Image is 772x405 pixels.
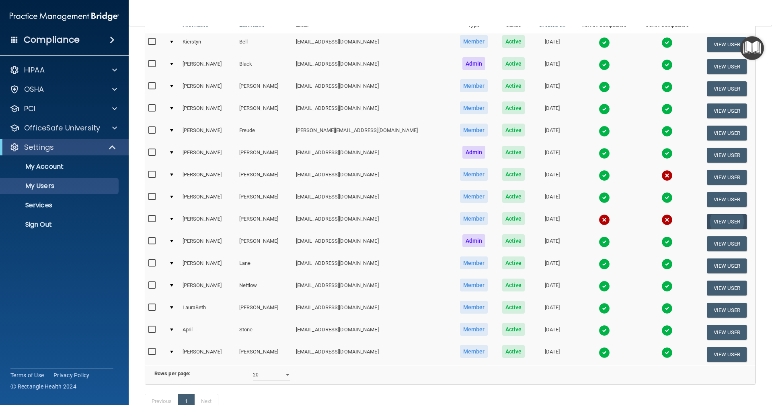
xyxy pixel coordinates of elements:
span: Active [502,146,525,159]
img: cross.ca9f0e7f.svg [661,170,673,181]
td: [DATE] [532,78,573,100]
td: [EMAIL_ADDRESS][DOMAIN_NAME] [293,100,452,122]
td: [EMAIL_ADDRESS][DOMAIN_NAME] [293,299,452,321]
img: cross.ca9f0e7f.svg [599,214,610,225]
a: HIPAA [10,65,117,75]
img: tick.e7d51cea.svg [661,103,673,115]
td: [PERSON_NAME] [236,78,293,100]
td: [EMAIL_ADDRESS][DOMAIN_NAME] [293,166,452,188]
td: [EMAIL_ADDRESS][DOMAIN_NAME] [293,56,452,78]
a: Privacy Policy [53,371,90,379]
img: tick.e7d51cea.svg [661,59,673,70]
td: [PERSON_NAME] [179,144,236,166]
button: View User [707,236,747,251]
button: View User [707,103,747,118]
p: My Account [5,163,115,171]
span: Active [502,323,525,336]
td: [EMAIL_ADDRESS][DOMAIN_NAME] [293,321,452,343]
td: [PERSON_NAME] [179,255,236,277]
td: Nettlow [236,277,293,299]
span: Active [502,168,525,181]
img: tick.e7d51cea.svg [599,236,610,248]
td: [EMAIL_ADDRESS][DOMAIN_NAME] [293,277,452,299]
span: Active [502,279,525,291]
h4: Compliance [24,34,80,45]
button: View User [707,214,747,229]
button: View User [707,347,747,362]
td: [EMAIL_ADDRESS][DOMAIN_NAME] [293,233,452,255]
span: Active [502,35,525,48]
img: tick.e7d51cea.svg [661,347,673,358]
span: Admin [462,234,486,247]
td: [PERSON_NAME] [236,233,293,255]
span: Active [502,301,525,314]
td: Freude [236,122,293,144]
img: tick.e7d51cea.svg [599,192,610,203]
td: [PERSON_NAME] [236,188,293,211]
span: Member [460,323,488,336]
span: Active [502,57,525,70]
td: [PERSON_NAME] [179,233,236,255]
span: Member [460,212,488,225]
button: View User [707,81,747,96]
td: [DATE] [532,299,573,321]
td: [DATE] [532,122,573,144]
img: PMB logo [10,8,119,25]
img: tick.e7d51cea.svg [599,281,610,292]
span: Member [460,35,488,48]
button: View User [707,303,747,318]
td: [PERSON_NAME] [236,299,293,321]
td: April [179,321,236,343]
td: [DATE] [532,33,573,56]
span: Member [460,279,488,291]
span: Active [502,256,525,269]
td: [EMAIL_ADDRESS][DOMAIN_NAME] [293,188,452,211]
a: PCI [10,104,117,114]
span: Active [502,234,525,247]
td: [DATE] [532,188,573,211]
img: tick.e7d51cea.svg [661,81,673,93]
a: OSHA [10,85,117,94]
p: Settings [24,143,54,152]
td: [PERSON_NAME] [179,277,236,299]
td: [PERSON_NAME] [236,211,293,233]
img: tick.e7d51cea.svg [599,59,610,70]
a: Settings [10,143,117,152]
td: [PERSON_NAME] [179,78,236,100]
td: [PERSON_NAME] [179,166,236,188]
button: View User [707,59,747,74]
td: [DATE] [532,166,573,188]
span: Active [502,345,525,358]
td: [DATE] [532,233,573,255]
td: [PERSON_NAME] [179,343,236,365]
span: Member [460,79,488,92]
img: tick.e7d51cea.svg [599,347,610,358]
td: [PERSON_NAME] [236,100,293,122]
span: Admin [462,146,486,159]
p: Services [5,201,115,209]
img: tick.e7d51cea.svg [599,126,610,137]
td: [DATE] [532,277,573,299]
p: HIPAA [24,65,45,75]
td: [PERSON_NAME] [236,343,293,365]
td: Black [236,56,293,78]
td: [EMAIL_ADDRESS][DOMAIN_NAME] [293,343,452,365]
img: tick.e7d51cea.svg [599,103,610,115]
span: Ⓒ Rectangle Health 2024 [10,382,76,391]
button: Open Resource Center [740,36,764,60]
td: Bell [236,33,293,56]
td: Kierstyn [179,33,236,56]
span: Active [502,124,525,136]
img: tick.e7d51cea.svg [599,325,610,336]
p: My Users [5,182,115,190]
img: tick.e7d51cea.svg [661,37,673,48]
img: tick.e7d51cea.svg [599,303,610,314]
p: Sign Out [5,221,115,229]
td: [DATE] [532,211,573,233]
span: Active [502,190,525,203]
td: [PERSON_NAME] [236,166,293,188]
td: Stone [236,321,293,343]
span: Member [460,190,488,203]
img: tick.e7d51cea.svg [599,37,610,48]
img: tick.e7d51cea.svg [599,148,610,159]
